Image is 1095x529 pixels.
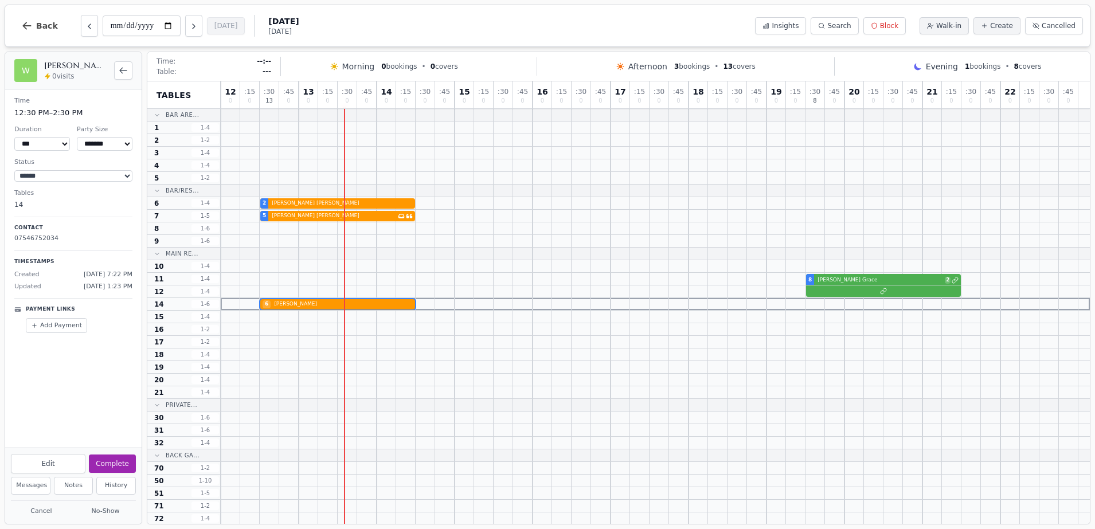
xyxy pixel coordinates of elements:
span: 0 [521,98,524,104]
span: covers [723,62,755,71]
button: Edit [11,454,85,473]
span: 0 [988,98,992,104]
span: 1 - 2 [191,338,219,346]
span: : 30 [809,88,820,95]
span: 13 [303,88,314,96]
span: 2 [263,199,266,207]
span: 5 [263,212,266,220]
span: 0 visits [52,72,75,81]
span: 30 [154,413,164,422]
span: 1 - 2 [191,174,219,182]
span: 71 [154,501,164,511]
span: --- [263,67,271,76]
span: 1 - 5 [191,489,219,497]
span: 0 [501,98,505,104]
span: 1 - 5 [191,211,219,220]
span: Evening [926,61,958,72]
span: Back Ga... [166,451,200,460]
button: Block [863,17,906,34]
span: 8 [1014,62,1019,70]
span: 22 [1004,88,1015,96]
span: : 30 [342,88,353,95]
span: : 45 [595,88,606,95]
span: 0 [385,98,388,104]
span: : 30 [498,88,509,95]
span: : 15 [556,88,567,95]
span: Created [14,270,40,280]
span: 1 - 4 [191,275,219,283]
span: : 30 [576,88,586,95]
span: 21 [154,388,164,397]
span: 20 [154,375,164,385]
span: 1 - 6 [191,413,219,422]
span: 14 [154,300,164,309]
span: 8 [813,98,816,104]
span: 0 [1027,98,1031,104]
span: 16 [537,88,547,96]
span: 0 [599,98,602,104]
span: 0 [715,98,719,104]
span: 0 [443,98,446,104]
span: 1 - 4 [191,123,219,132]
span: 9 [154,237,159,246]
button: Back [12,12,67,40]
span: 1 - 4 [191,262,219,271]
span: Private... [166,401,197,409]
span: 0 [1008,98,1012,104]
span: 2 [945,277,951,284]
span: Bar/Res... [166,186,199,195]
span: 0 [697,98,700,104]
span: 0 [365,98,368,104]
span: bookings [381,62,417,71]
span: 3 [674,62,679,70]
button: Notes [54,477,93,495]
span: 2 [154,136,159,145]
button: History [96,477,136,495]
span: : 15 [322,88,333,95]
span: 19 [771,88,781,96]
button: Create [973,17,1020,34]
dt: Duration [14,125,70,135]
dt: Tables [14,189,132,198]
h2: [PERSON_NAME] [44,60,107,72]
span: [DATE] [268,15,299,27]
span: 50 [154,476,164,485]
p: Timestamps [14,258,132,266]
span: 0 [638,98,641,104]
span: 1 - 4 [191,287,219,296]
span: 0 [345,98,349,104]
span: 0 [287,98,290,104]
span: : 30 [654,88,664,95]
span: 0 [431,62,435,70]
span: 1 - 6 [191,237,219,245]
p: Payment Links [26,305,75,314]
span: [DATE] 7:22 PM [84,270,132,280]
span: 51 [154,489,164,498]
span: Create [990,21,1013,30]
span: [PERSON_NAME] [PERSON_NAME] [269,212,397,220]
span: : 15 [946,88,957,95]
span: 1 - 4 [191,350,219,359]
button: Cancel [11,504,72,519]
span: Back [36,22,58,30]
span: 0 [657,98,660,104]
span: 0 [891,98,894,104]
span: bookings [674,62,710,71]
span: : 15 [478,88,489,95]
span: 70 [154,464,164,473]
span: : 30 [887,88,898,95]
span: 0 [735,98,738,104]
span: [PERSON_NAME] Grace [815,276,944,284]
span: 1 - 4 [191,514,219,523]
span: 72 [154,514,164,523]
span: 0 [871,98,875,104]
span: 1 - 6 [191,300,219,308]
span: [PERSON_NAME] [PERSON_NAME] [269,199,413,207]
span: 1 [965,62,969,70]
span: 0 [910,98,914,104]
span: Main Re... [166,249,198,258]
span: Insights [772,21,799,30]
span: 0 [229,98,232,104]
span: 0 [248,98,251,104]
span: 12 [225,88,236,96]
